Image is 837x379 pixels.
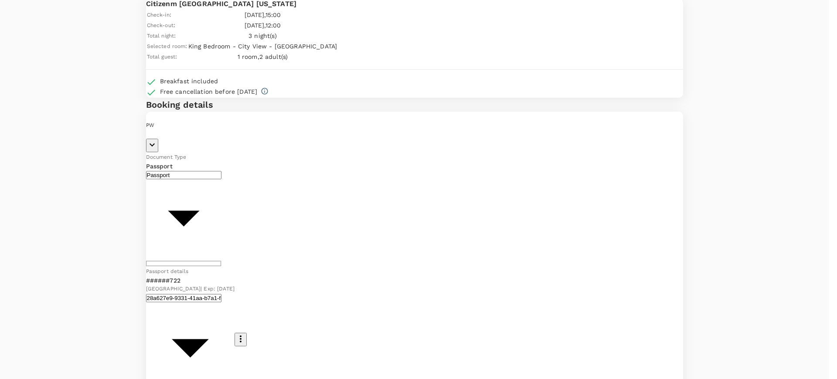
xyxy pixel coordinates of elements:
[146,9,338,62] table: simple table
[261,87,269,95] svg: Full refund before 2025-10-01 00:00 Cancellation penalty of EUR 1649.02 after 2025-10-01 00:00 bu...
[188,42,337,51] p: King Bedroom - City View - [GEOGRAPHIC_DATA]
[147,54,176,60] span: Total guest
[175,53,177,60] span: :
[146,276,235,285] p: ######722
[146,285,235,294] span: [GEOGRAPHIC_DATA] | Exp: [DATE]
[174,21,175,28] span: :
[146,122,154,128] span: PW
[146,113,190,120] span: Lead traveller :
[174,32,176,39] span: :
[146,130,683,139] p: [PERSON_NAME]
[160,87,258,96] div: Free cancellation before [DATE]
[146,154,187,160] span: Document Type
[147,22,174,28] span: Check-out
[160,77,218,85] div: Breakfast included
[147,43,186,49] span: Selected room
[188,21,337,30] p: [DATE] , 12:00
[146,98,683,112] h6: Booking details
[188,52,337,61] p: 1 room , 2 adult(s)
[188,31,337,40] p: 3 night(s)
[170,11,171,18] span: :
[185,42,187,49] span: :
[146,162,221,171] p: Passport
[188,10,337,19] p: [DATE] , 15:00
[147,33,174,39] span: Total night
[147,12,170,18] span: Check-in
[146,268,188,274] span: Passport details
